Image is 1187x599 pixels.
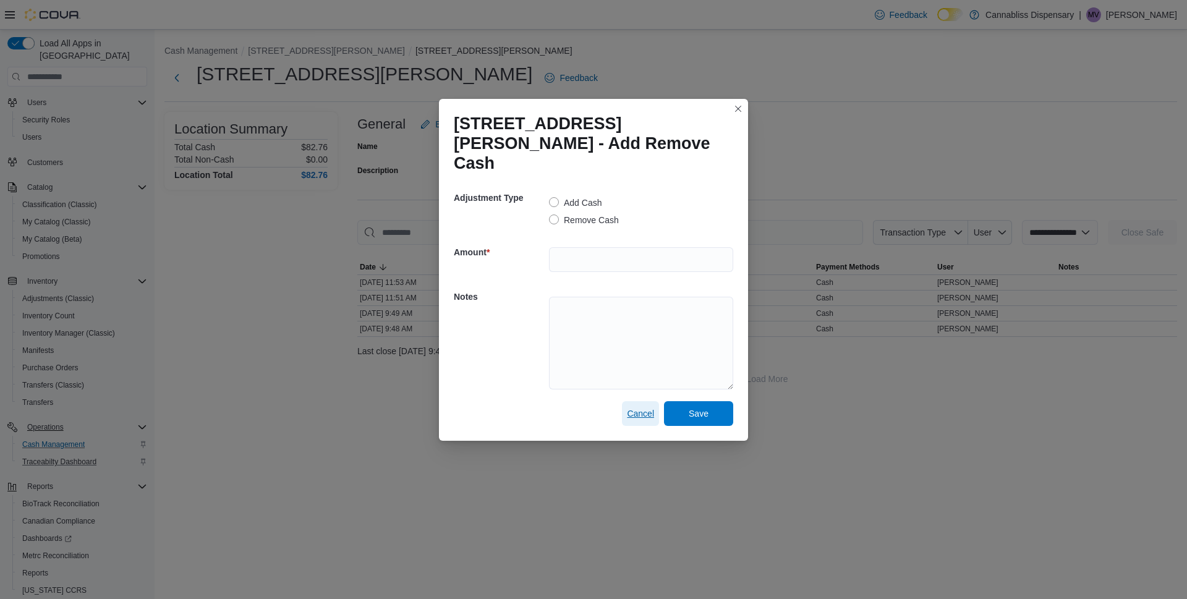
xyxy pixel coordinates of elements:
h1: [STREET_ADDRESS][PERSON_NAME] - Add Remove Cash [454,114,723,173]
label: Remove Cash [549,213,619,227]
label: Add Cash [549,195,602,210]
span: Save [689,407,708,420]
h5: Adjustment Type [454,185,547,210]
span: Cancel [627,407,654,420]
button: Closes this modal window [731,101,746,116]
h5: Notes [454,284,547,309]
button: Save [664,401,733,426]
button: Cancel [622,401,659,426]
h5: Amount [454,240,547,265]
